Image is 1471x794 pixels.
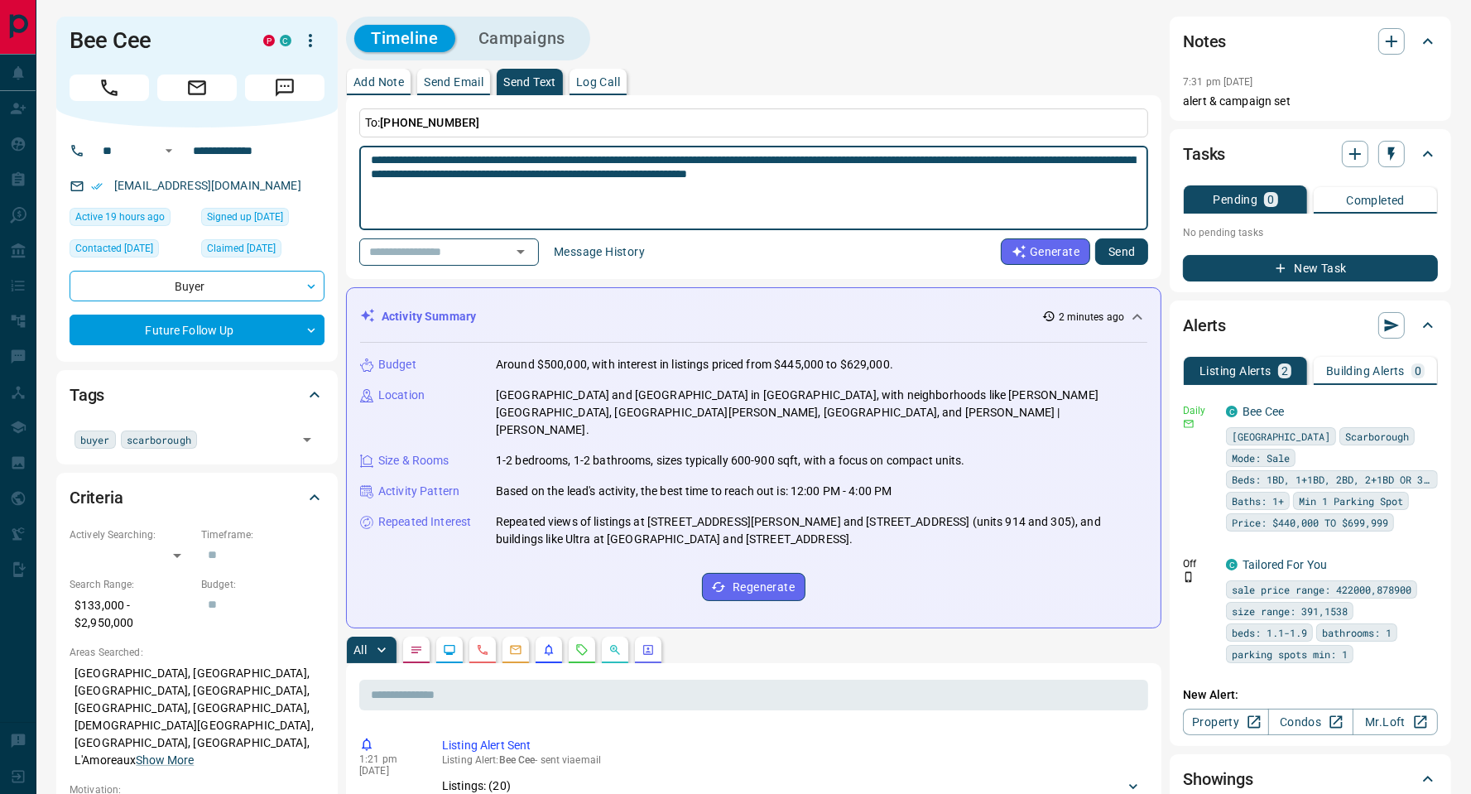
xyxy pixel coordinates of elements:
span: Call [70,75,149,101]
a: Mr.Loft [1353,709,1438,735]
div: Sat Aug 09 2025 [201,208,324,231]
p: Actively Searching: [70,527,193,542]
button: Message History [544,238,655,265]
span: beds: 1.1-1.9 [1232,624,1307,641]
svg: Email Verified [91,180,103,192]
p: $133,000 - $2,950,000 [70,592,193,637]
p: Send Email [424,76,483,88]
p: 0 [1267,194,1274,205]
div: property.ca [263,35,275,46]
span: size range: 391,1538 [1232,603,1348,619]
svg: Emails [509,643,522,657]
p: 0 [1415,365,1421,377]
p: [GEOGRAPHIC_DATA] and [GEOGRAPHIC_DATA] in [GEOGRAPHIC_DATA], with neighborhoods like [PERSON_NAM... [496,387,1147,439]
p: Send Text [503,76,556,88]
h2: Showings [1183,766,1253,792]
span: Mode: Sale [1232,450,1290,466]
div: Tasks [1183,134,1438,174]
span: Min 1 Parking Spot [1299,493,1403,509]
p: 1:21 pm [359,753,417,765]
svg: Opportunities [608,643,622,657]
button: New Task [1183,255,1438,282]
p: Budget: [201,577,324,592]
p: Listing Alerts [1199,365,1272,377]
span: Price: $440,000 TO $699,999 [1232,514,1388,531]
span: buyer [80,431,110,448]
span: [PHONE_NUMBER] [380,116,479,129]
p: Pending [1214,194,1258,205]
p: [GEOGRAPHIC_DATA], [GEOGRAPHIC_DATA], [GEOGRAPHIC_DATA], [GEOGRAPHIC_DATA], [GEOGRAPHIC_DATA], [G... [70,660,324,774]
p: To: [359,108,1148,137]
span: Baths: 1+ [1232,493,1284,509]
button: Regenerate [702,573,805,601]
p: Size & Rooms [378,452,449,469]
p: Repeated Interest [378,513,471,531]
p: Log Call [576,76,620,88]
p: 2 minutes ago [1059,310,1124,325]
span: Beds: 1BD, 1+1BD, 2BD, 2+1BD OR 3BD+ [1232,471,1432,488]
button: Timeline [354,25,455,52]
div: Criteria [70,478,324,517]
p: Completed [1346,195,1405,206]
h2: Alerts [1183,312,1226,339]
p: Around $500,000, with interest in listings priced from $445,000 to $629,000. [496,356,893,373]
div: Notes [1183,22,1438,61]
span: bathrooms: 1 [1322,624,1392,641]
span: Claimed [DATE] [207,240,276,257]
div: condos.ca [1226,559,1238,570]
p: alert & campaign set [1183,93,1438,110]
span: Email [157,75,237,101]
p: New Alert: [1183,686,1438,704]
div: Thu Sep 04 2025 [70,239,193,262]
p: 1-2 bedrooms, 1-2 bathrooms, sizes typically 600-900 sqft, with a focus on compact units. [496,452,965,469]
a: Bee Cee [1243,405,1284,418]
p: Activity Pattern [378,483,459,500]
p: All [353,644,367,656]
div: Tags [70,375,324,415]
button: Open [509,240,532,263]
svg: Agent Actions [642,643,655,657]
p: No pending tasks [1183,220,1438,245]
h2: Tasks [1183,141,1225,167]
p: Listing Alert : - sent via email [442,754,1142,766]
div: Buyer [70,271,324,301]
span: scarborough [127,431,191,448]
p: Search Range: [70,577,193,592]
button: Send [1095,238,1148,265]
a: Condos [1268,709,1353,735]
a: Property [1183,709,1268,735]
button: Open [159,141,179,161]
button: Show More [136,752,194,769]
button: Generate [1001,238,1090,265]
h2: Notes [1183,28,1226,55]
p: Areas Searched: [70,645,324,660]
span: Scarborough [1345,428,1409,445]
button: Open [296,428,319,451]
div: Activity Summary2 minutes ago [360,301,1147,332]
svg: Calls [476,643,489,657]
div: condos.ca [1226,406,1238,417]
p: [DATE] [359,765,417,777]
svg: Lead Browsing Activity [443,643,456,657]
p: Activity Summary [382,308,476,325]
p: Budget [378,356,416,373]
a: [EMAIL_ADDRESS][DOMAIN_NAME] [114,179,301,192]
p: Off [1183,556,1216,571]
span: parking spots min: 1 [1232,646,1348,662]
p: Timeframe: [201,527,324,542]
span: Message [245,75,324,101]
span: sale price range: 422000,878900 [1232,581,1411,598]
div: condos.ca [280,35,291,46]
span: Bee Cee [499,754,536,766]
div: Alerts [1183,306,1438,345]
p: Daily [1183,403,1216,418]
span: [GEOGRAPHIC_DATA] [1232,428,1330,445]
p: 2 [1281,365,1288,377]
a: Tailored For You [1243,558,1327,571]
p: Based on the lead's activity, the best time to reach out is: 12:00 PM - 4:00 PM [496,483,892,500]
p: 7:31 pm [DATE] [1183,76,1253,88]
svg: Email [1183,418,1195,430]
div: Future Follow Up [70,315,324,345]
div: Wed Aug 13 2025 [201,239,324,262]
span: Signed up [DATE] [207,209,283,225]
